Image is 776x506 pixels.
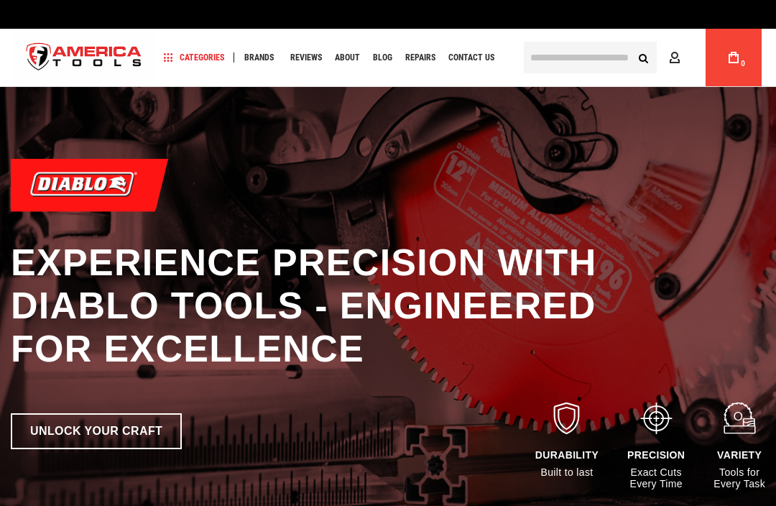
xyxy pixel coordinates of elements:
[405,53,435,62] span: Repairs
[11,241,657,370] h1: Experience Precision with Diablo Tools - Engineered for Excellence
[535,449,599,461] div: DURABILITY
[244,53,274,62] span: Brands
[163,52,224,63] span: Categories
[720,29,747,86] a: 0
[328,48,366,68] a: About
[335,53,360,62] span: About
[290,53,322,62] span: Reviews
[399,48,442,68] a: Repairs
[11,159,169,212] img: Diablo logo
[627,449,685,461] div: PRECISION
[284,48,328,68] a: Reviews
[366,48,399,68] a: Blog
[14,31,154,85] a: store logo
[11,413,182,449] a: Unlock Your Craft
[627,449,685,489] div: Exact Cuts Every Time
[713,449,765,489] div: Tools for Every Task
[442,48,501,68] a: Contact Us
[741,60,745,68] span: 0
[14,31,154,85] img: America Tools
[629,44,657,71] button: Search
[448,53,494,62] span: Contact Us
[238,48,280,68] a: Brands
[713,449,765,461] div: VARIETY
[157,48,231,68] a: Categories
[373,53,392,62] span: Blog
[535,449,599,478] div: Built to last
